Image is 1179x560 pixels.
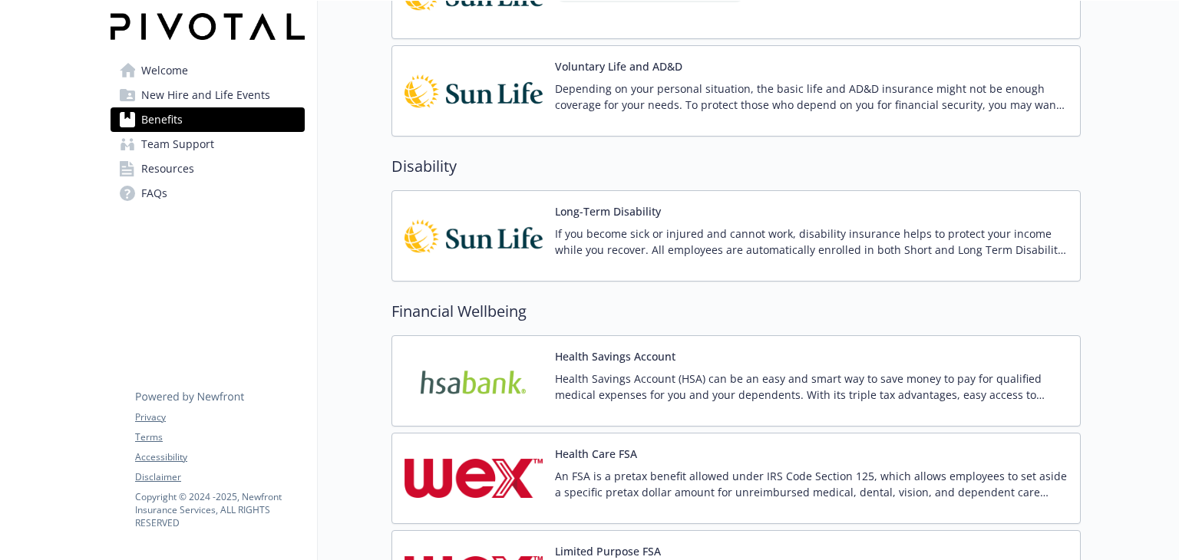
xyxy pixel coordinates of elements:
[391,155,1081,178] h2: Disability
[405,58,543,124] img: Sun Life Assurance Company of CA (US) carrier logo
[141,107,183,132] span: Benefits
[555,468,1068,500] p: An FSA is a pretax benefit allowed under IRS Code Section 125, which allows employees to set asid...
[111,156,305,181] a: Resources
[135,470,304,484] a: Disclaimer
[111,107,305,132] a: Benefits
[555,543,661,559] button: Limited Purpose FSA
[555,348,675,364] button: Health Savings Account
[405,348,543,413] img: HSA Bank carrier logo
[111,58,305,83] a: Welcome
[111,181,305,206] a: FAQs
[555,226,1068,258] p: If you become sick or injured and cannot work, disability insurance helps to protect your income ...
[555,81,1068,113] p: Depending on your personal situation, the basic life and AD&D insurance might not be enough cover...
[111,132,305,156] a: Team Support
[555,446,637,462] button: Health Care FSA
[555,58,682,74] button: Voluntary Life and AD&D
[141,132,214,156] span: Team Support
[141,83,270,107] span: New Hire and Life Events
[135,450,304,464] a: Accessibility
[555,371,1068,403] p: Health Savings Account (HSA) can be an easy and smart way to save money to pay for qualified medi...
[135,490,304,529] p: Copyright © 2024 - 2025 , Newfront Insurance Services, ALL RIGHTS RESERVED
[555,203,661,219] button: Long-Term Disability
[391,300,1081,323] h2: Financial Wellbeing
[405,446,543,511] img: Wex Inc. carrier logo
[135,430,304,444] a: Terms
[135,410,304,424] a: Privacy
[141,181,167,206] span: FAQs
[141,58,188,83] span: Welcome
[405,203,543,268] img: Sun Life Assurance Company of CA (US) carrier logo
[141,156,194,181] span: Resources
[111,83,305,107] a: New Hire and Life Events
